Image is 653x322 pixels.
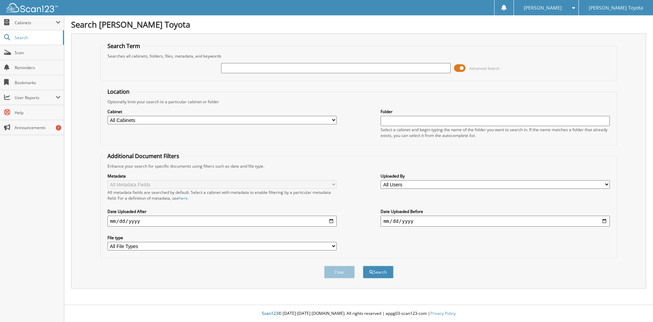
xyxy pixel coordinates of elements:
[107,216,337,227] input: start
[15,95,56,101] span: User Reports
[589,6,643,10] span: [PERSON_NAME] Toyota
[262,310,278,316] span: Scan123
[363,266,394,278] button: Search
[324,266,355,278] button: Clear
[15,20,56,26] span: Cabinets
[71,19,646,30] h1: Search [PERSON_NAME] Toyota
[15,35,60,41] span: Search
[107,109,337,114] label: Cabinet
[7,3,58,12] img: scan123-logo-white.svg
[107,235,337,241] label: File type
[104,88,133,95] legend: Location
[381,173,610,179] label: Uploaded By
[469,66,500,71] span: Advanced Search
[179,195,188,201] a: here
[381,216,610,227] input: end
[104,42,144,50] legend: Search Term
[56,125,61,131] div: 7
[104,53,614,59] div: Searches all cabinets, folders, files, metadata, and keywords
[64,305,653,322] div: © [DATE]-[DATE] [DOMAIN_NAME]. All rights reserved | appg03-scan123-com |
[15,65,61,71] span: Reminders
[107,209,337,214] label: Date Uploaded After
[107,173,337,179] label: Metadata
[430,310,456,316] a: Privacy Policy
[107,189,337,201] div: All metadata fields are searched by default. Select a cabinet with metadata to enable filtering b...
[381,127,610,138] div: Select a cabinet and begin typing the name of the folder you want to search in. If the name match...
[104,163,614,169] div: Enhance your search for specific documents using filters such as date and file type.
[104,152,183,160] legend: Additional Document Filters
[15,50,61,56] span: Scan
[15,80,61,86] span: Bookmarks
[15,125,61,131] span: Announcements
[524,6,562,10] span: [PERSON_NAME]
[381,209,610,214] label: Date Uploaded Before
[381,109,610,114] label: Folder
[15,110,61,116] span: Help
[104,99,614,105] div: Optionally limit your search to a particular cabinet or folder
